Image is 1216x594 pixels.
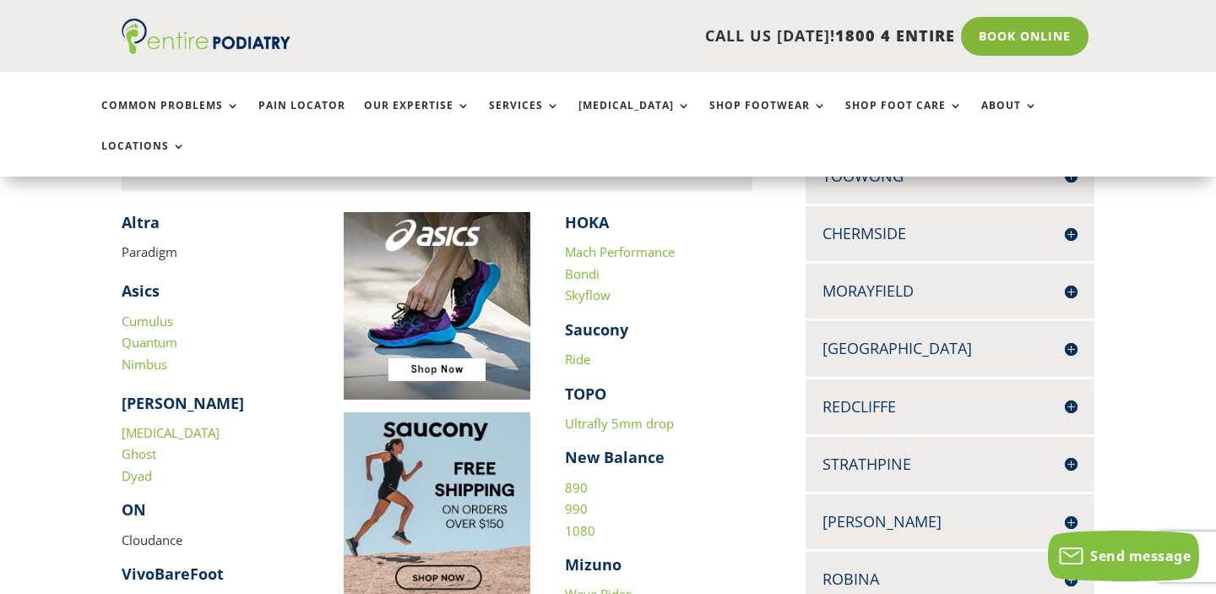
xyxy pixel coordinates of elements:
[565,447,665,467] strong: New Balance
[1048,531,1199,581] button: Send message
[344,212,531,400] img: Image to click to buy ASIC shoes online
[565,243,675,260] a: Mach Performance
[122,212,309,242] h4: ​
[122,19,290,54] img: logo (1)
[565,479,588,496] a: 890
[565,554,622,575] strong: Mizuno
[565,500,588,517] a: 990
[565,319,628,340] strong: Saucony
[122,499,146,520] strong: ON
[101,140,186,177] a: Locations
[122,424,220,441] a: [MEDICAL_DATA]
[822,223,1078,244] h4: Chermside
[835,25,955,46] span: 1800 4 ENTIRE
[122,212,160,232] strong: Altra
[122,242,309,264] p: Paradigm
[845,100,963,136] a: Shop Foot Care
[578,100,691,136] a: [MEDICAL_DATA]
[122,530,309,564] p: Cloudance
[122,334,177,351] a: Quantum
[981,100,1038,136] a: About
[822,569,1078,590] h4: Robina
[101,100,240,136] a: Common Problems
[822,454,1078,475] h4: Strathpine
[565,415,674,432] a: Ultrafly 5mm drop
[258,100,345,136] a: Pain Locator
[1090,547,1191,565] span: Send message
[565,212,609,232] strong: HOKA
[122,564,224,584] strong: VivoBareFoot
[565,384,606,404] strong: TOPO
[122,356,167,373] a: Nimbus
[565,351,590,368] a: Ride
[122,467,152,484] a: Dyad
[489,100,560,136] a: Services
[822,511,1078,532] h4: [PERSON_NAME]
[822,281,1078,302] h4: Morayfield
[822,338,1078,359] h4: [GEOGRAPHIC_DATA]
[565,522,595,539] a: 1080
[122,313,173,330] a: Cumulus
[122,41,290,57] a: Entire Podiatry
[565,286,611,303] a: Skyflow
[122,281,160,301] strong: Asics
[822,396,1078,417] h4: Redcliffe
[961,17,1088,56] a: Book Online
[364,100,470,136] a: Our Expertise
[122,393,244,413] strong: [PERSON_NAME]
[122,445,156,462] a: Ghost
[709,100,827,136] a: Shop Footwear
[565,265,600,282] a: Bondi
[345,25,955,47] p: CALL US [DATE]!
